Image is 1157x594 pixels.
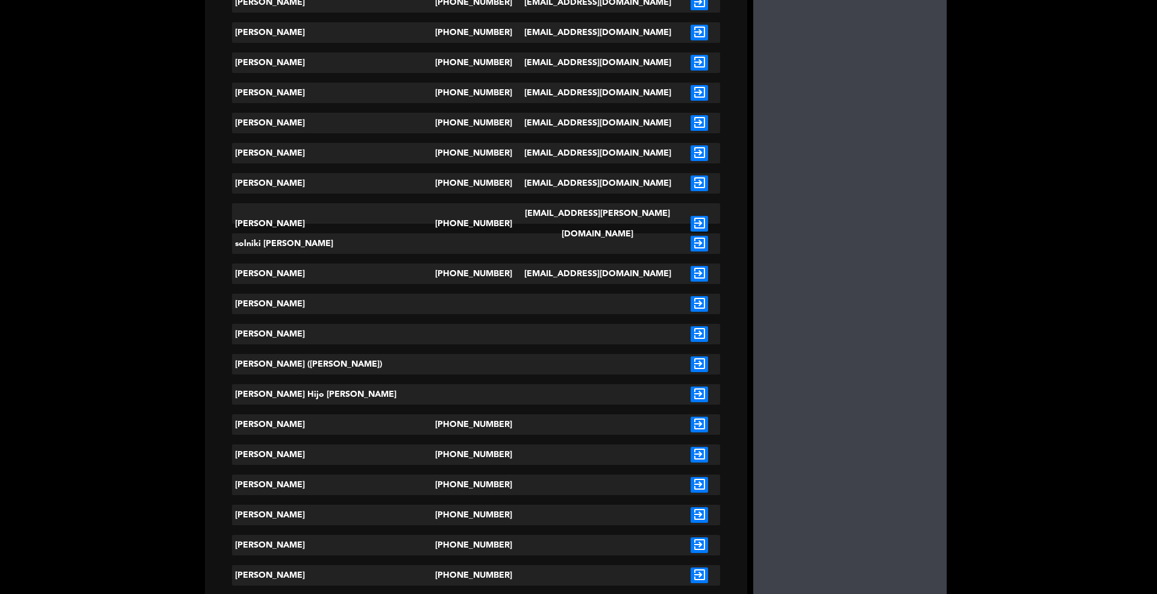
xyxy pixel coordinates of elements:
i: exit_to_app [691,447,708,463]
i: exit_to_app [691,145,708,161]
div: [PHONE_NUMBER] [435,414,516,435]
div: [PERSON_NAME] [232,22,436,43]
div: [EMAIL_ADDRESS][DOMAIN_NAME] [516,264,679,284]
div: [EMAIL_ADDRESS][DOMAIN_NAME] [516,173,679,194]
div: [PERSON_NAME] [232,475,436,495]
div: [PHONE_NUMBER] [435,143,516,163]
div: [EMAIL_ADDRESS][DOMAIN_NAME] [516,83,679,103]
div: [PERSON_NAME] [232,444,436,465]
i: exit_to_app [691,236,708,251]
div: solniki [PERSON_NAME] [232,233,436,254]
div: [EMAIL_ADDRESS][DOMAIN_NAME] [516,52,679,73]
div: [PERSON_NAME] [232,83,436,103]
i: exit_to_app [691,507,708,523]
div: [PHONE_NUMBER] [435,22,516,43]
i: exit_to_app [691,567,708,583]
i: exit_to_app [691,296,708,312]
div: [EMAIL_ADDRESS][DOMAIN_NAME] [516,143,679,163]
div: [EMAIL_ADDRESS][DOMAIN_NAME] [516,22,679,43]
div: [PERSON_NAME] [232,264,436,284]
div: [PERSON_NAME] [232,565,436,586]
div: [PERSON_NAME] [232,173,436,194]
div: [PHONE_NUMBER] [435,173,516,194]
i: exit_to_app [691,55,708,71]
div: [PHONE_NUMBER] [435,83,516,103]
div: [PHONE_NUMBER] [435,264,516,284]
div: [PERSON_NAME] ([PERSON_NAME]) [232,354,436,374]
div: [EMAIL_ADDRESS][DOMAIN_NAME] [516,113,679,133]
i: exit_to_app [691,175,708,191]
div: [PERSON_NAME] [232,113,436,133]
div: [PERSON_NAME] [232,143,436,163]
div: [PHONE_NUMBER] [435,535,516,555]
div: [PHONE_NUMBER] [435,505,516,525]
div: [PHONE_NUMBER] [435,113,516,133]
div: [PHONE_NUMBER] [435,203,516,244]
i: exit_to_app [691,25,708,40]
div: [PERSON_NAME] [232,294,436,314]
div: [PHONE_NUMBER] [435,565,516,586]
div: [PERSON_NAME] [232,414,436,435]
div: [PERSON_NAME] [232,52,436,73]
div: [PERSON_NAME] [232,324,436,344]
i: exit_to_app [691,326,708,342]
div: [PHONE_NUMBER] [435,52,516,73]
i: exit_to_app [691,356,708,372]
div: [PHONE_NUMBER] [435,444,516,465]
div: [EMAIL_ADDRESS][PERSON_NAME][DOMAIN_NAME] [516,203,679,244]
i: exit_to_app [691,477,708,493]
i: exit_to_app [691,216,708,232]
i: exit_to_app [691,537,708,553]
i: exit_to_app [691,387,708,402]
div: [PERSON_NAME] [232,535,436,555]
div: [PHONE_NUMBER] [435,475,516,495]
i: exit_to_app [691,417,708,432]
i: exit_to_app [691,115,708,131]
div: [PERSON_NAME] [232,203,436,244]
div: [PERSON_NAME] Hijo [PERSON_NAME] [232,384,436,405]
i: exit_to_app [691,266,708,282]
div: [PERSON_NAME] [232,505,436,525]
i: exit_to_app [691,85,708,101]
